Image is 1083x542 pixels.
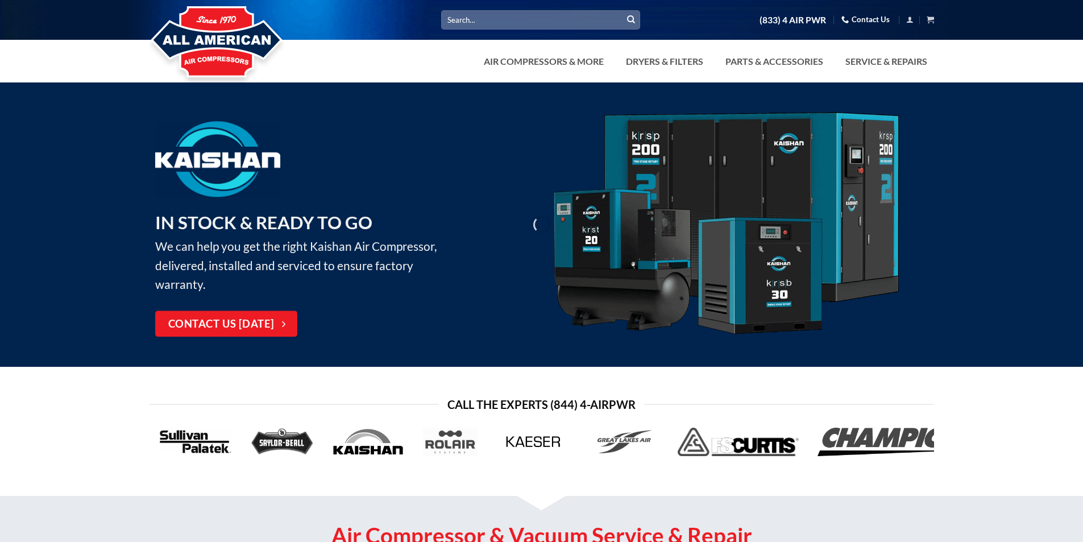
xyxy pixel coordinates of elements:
strong: IN STOCK & READY TO GO [155,212,372,233]
a: Dryers & Filters [619,50,710,73]
button: Submit [623,11,640,28]
a: Air Compressors & More [477,50,611,73]
a: Service & Repairs [839,50,934,73]
img: Kaishan [550,112,902,338]
p: We can help you get the right Kaishan Air Compressor, delivered, installed and serviced to ensure... [155,209,454,294]
a: Parts & Accessories [719,50,830,73]
input: Search… [441,10,640,29]
span: Call the Experts (844) 4-AirPwr [447,395,636,413]
a: View cart [927,13,934,27]
a: Contact Us [DATE] [155,311,297,337]
span: Contact Us [DATE] [168,316,275,333]
a: (833) 4 AIR PWR [760,10,826,30]
img: Kaishan [155,121,280,197]
a: Contact Us [841,11,890,28]
a: Login [906,13,914,27]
